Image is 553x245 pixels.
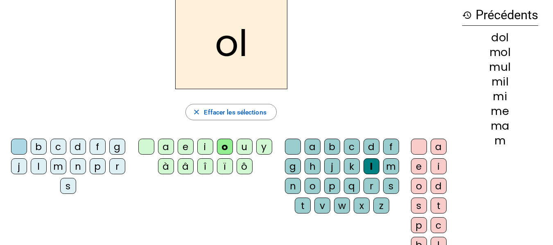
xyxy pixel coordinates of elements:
[90,158,106,174] div: p
[217,158,233,174] div: ï
[324,178,340,194] div: p
[50,158,66,174] div: m
[363,139,379,155] div: d
[411,217,427,233] div: p
[431,158,447,174] div: i
[285,158,301,174] div: g
[363,178,379,194] div: r
[237,158,253,174] div: ô
[431,139,447,155] div: a
[344,139,360,155] div: c
[178,158,194,174] div: â
[383,139,399,155] div: f
[50,139,66,155] div: c
[197,158,213,174] div: î
[462,47,538,58] div: mol
[462,76,538,87] div: mil
[344,158,360,174] div: k
[383,178,399,194] div: s
[70,158,86,174] div: n
[344,178,360,194] div: q
[31,158,47,174] div: l
[354,198,370,214] div: x
[217,139,233,155] div: o
[411,178,427,194] div: o
[285,178,301,194] div: n
[305,139,321,155] div: a
[204,107,266,118] span: Effacer les sélections
[305,178,321,194] div: o
[158,139,174,155] div: a
[431,217,447,233] div: c
[363,158,379,174] div: l
[158,158,174,174] div: à
[31,139,47,155] div: b
[462,5,538,26] h3: Précédents
[60,178,76,194] div: s
[11,158,27,174] div: j
[411,198,427,214] div: s
[462,61,538,72] div: mul
[109,158,125,174] div: r
[70,139,86,155] div: d
[109,139,125,155] div: g
[373,198,389,214] div: z
[462,135,538,146] div: m
[431,178,447,194] div: d
[305,158,321,174] div: h
[462,120,538,131] div: ma
[462,10,472,20] mat-icon: history
[185,104,277,120] button: Effacer les sélections
[462,91,538,102] div: mi
[324,158,340,174] div: j
[256,139,272,155] div: y
[334,198,350,214] div: w
[178,139,194,155] div: e
[383,158,399,174] div: m
[192,108,201,116] mat-icon: close
[324,139,340,155] div: b
[411,158,427,174] div: e
[197,139,213,155] div: i
[431,198,447,214] div: t
[90,139,106,155] div: f
[314,198,330,214] div: v
[462,106,538,117] div: me
[462,32,538,43] div: dol
[295,198,311,214] div: t
[237,139,253,155] div: u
